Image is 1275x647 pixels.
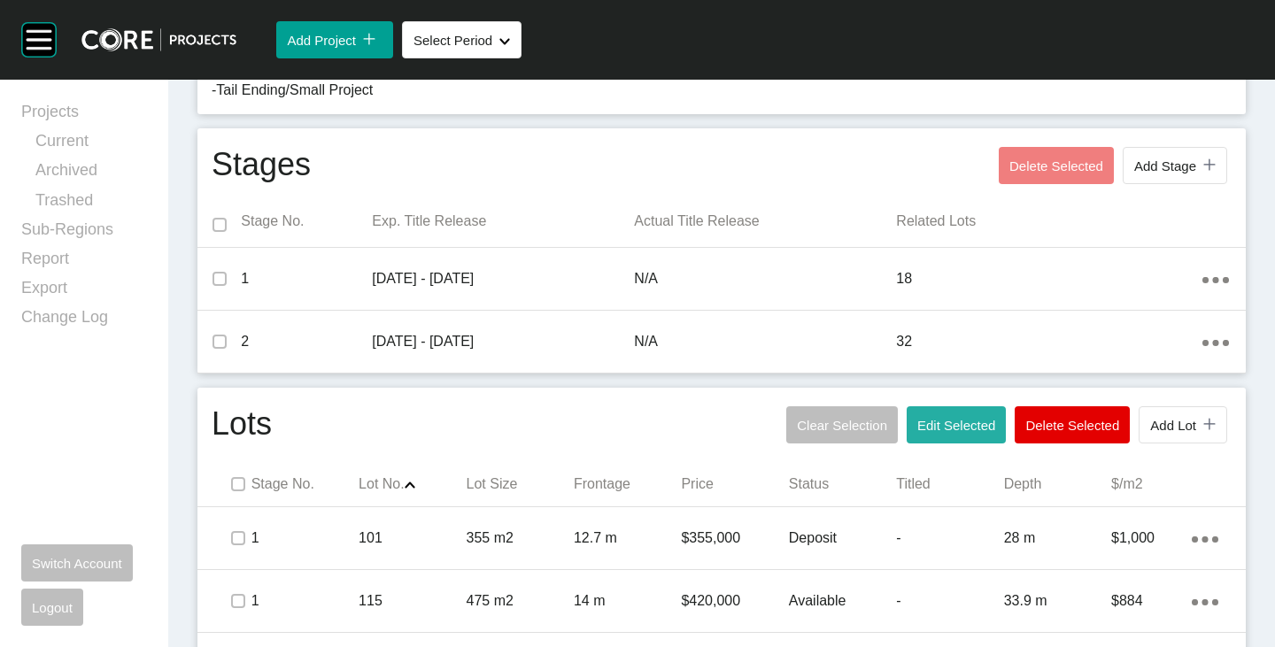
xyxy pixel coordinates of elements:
[1150,418,1196,433] span: Add Lot
[896,212,1202,231] p: Related Lots
[251,591,359,611] p: 1
[789,474,896,494] p: Status
[21,544,133,582] button: Switch Account
[32,600,73,615] span: Logout
[467,474,574,494] p: Lot Size
[21,277,147,306] a: Export
[634,269,896,289] p: N/A
[634,212,896,231] p: Actual Title Release
[251,528,359,548] p: 1
[21,589,83,626] button: Logout
[896,528,1003,548] p: -
[467,591,574,611] p: 475 m2
[1139,406,1227,443] button: Add Lot
[276,21,393,58] button: Add Project
[681,528,788,548] p: $355,000
[32,556,122,571] span: Switch Account
[1025,418,1119,433] span: Delete Selected
[1004,474,1111,494] p: Depth
[359,528,466,548] p: 101
[907,406,1006,443] button: Edit Selected
[634,332,896,351] p: N/A
[35,159,147,189] a: Archived
[402,21,522,58] button: Select Period
[786,406,898,443] button: Clear Selection
[241,269,372,289] p: 1
[896,591,1003,611] p: -
[21,101,147,130] a: Projects
[359,591,466,611] p: 115
[1111,528,1192,548] p: $1,000
[21,219,147,248] a: Sub-Regions
[467,528,574,548] p: 355 m2
[35,189,147,219] a: Trashed
[1004,528,1111,548] p: 28 m
[1004,591,1111,611] p: 33.9 m
[1134,158,1196,173] span: Add Stage
[681,591,788,611] p: $420,000
[287,33,356,48] span: Add Project
[789,528,896,548] p: Deposit
[1111,474,1218,494] p: $/m2
[359,474,466,494] p: Lot No.
[1015,406,1130,443] button: Delete Selected
[574,591,681,611] p: 14 m
[372,332,634,351] p: [DATE] - [DATE]
[413,33,492,48] span: Select Period
[896,269,1202,289] p: 18
[241,332,372,351] p: 2
[1123,147,1227,184] button: Add Stage
[212,142,311,189] h1: Stages
[212,402,272,448] h1: Lots
[917,418,995,433] span: Edit Selected
[21,306,147,335] a: Change Log
[789,591,896,611] p: Available
[999,147,1114,184] button: Delete Selected
[372,269,634,289] p: [DATE] - [DATE]
[241,212,372,231] p: Stage No.
[896,474,1003,494] p: Titled
[1111,591,1192,611] p: $884
[681,474,788,494] p: Price
[251,474,359,494] p: Stage No.
[574,474,681,494] p: Frontage
[81,28,236,51] img: core-logo-dark.3138cae2.png
[896,332,1202,351] p: 32
[212,81,1232,100] li: - Tail Ending/Small Project
[574,528,681,548] p: 12.7 m
[797,418,887,433] span: Clear Selection
[1009,158,1103,173] span: Delete Selected
[21,248,147,277] a: Report
[372,212,634,231] p: Exp. Title Release
[35,130,147,159] a: Current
